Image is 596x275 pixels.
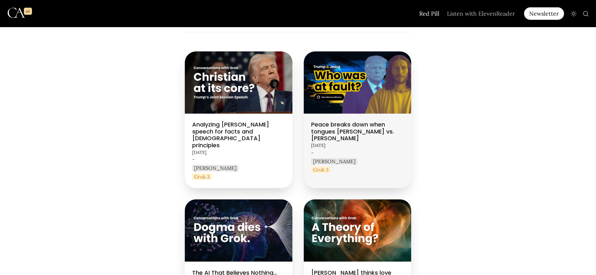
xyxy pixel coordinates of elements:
[524,7,567,20] a: Newsletter
[524,7,564,20] div: Newsletter
[304,51,412,188] a: Peace breaks down when tongues [PERSON_NAME] vs. [PERSON_NAME]
[8,2,32,24] img: Logo
[185,51,293,188] a: Analyzing [PERSON_NAME] speech for facts and [DEMOGRAPHIC_DATA] principles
